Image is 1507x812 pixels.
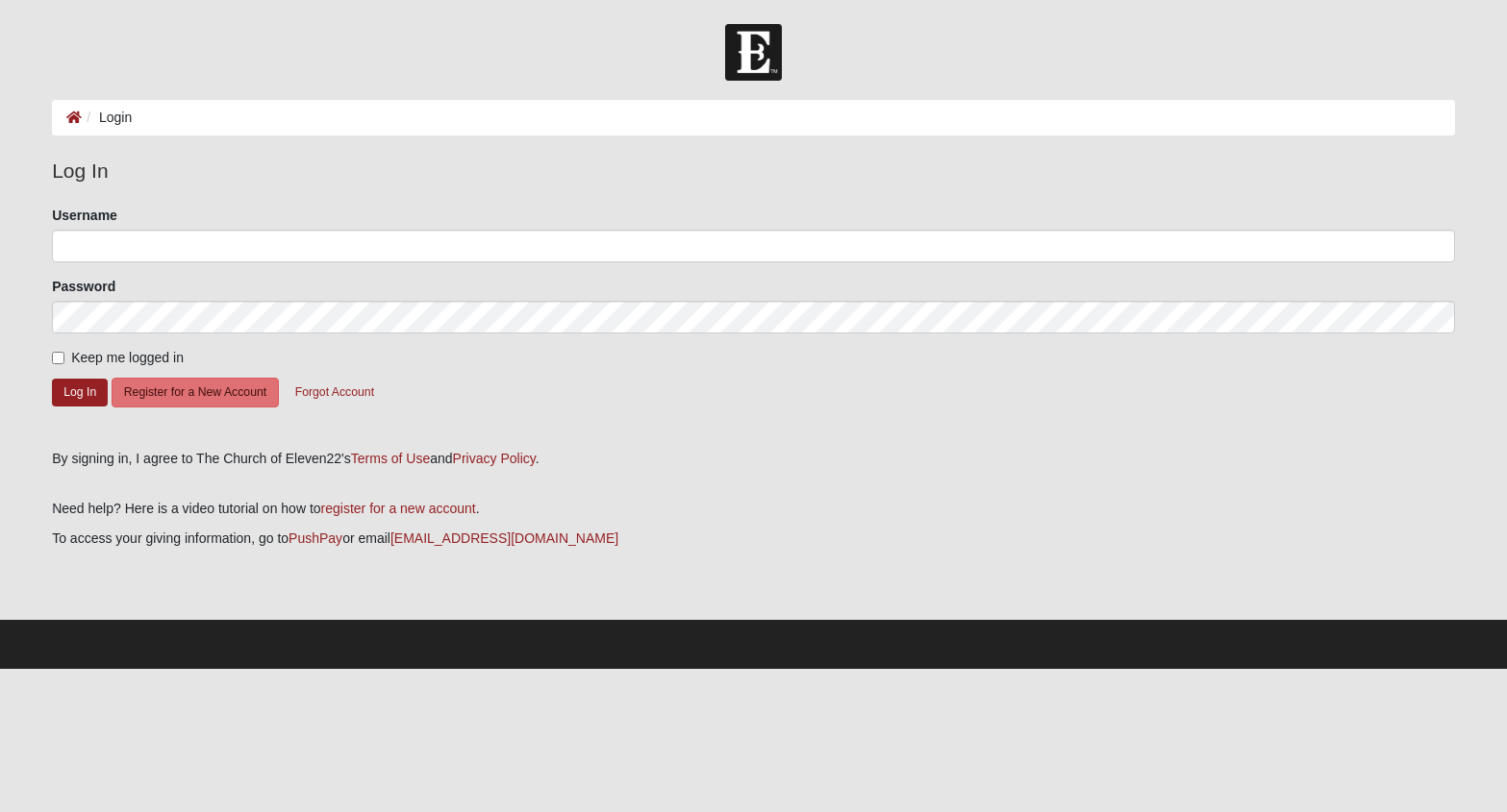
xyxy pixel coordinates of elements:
[453,451,536,466] a: Privacy Policy
[52,352,64,364] input: Keep me logged in
[52,379,108,406] button: Log In
[71,350,184,365] span: Keep me logged in
[52,499,1455,519] p: Need help? Here is a video tutorial on how to .
[52,206,117,225] label: Username
[351,451,430,466] a: Terms of Use
[390,530,618,546] a: [EMAIL_ADDRESS][DOMAIN_NAME]
[52,156,1455,186] legend: Log In
[725,24,782,81] img: Church of Eleven22 Logo
[289,530,342,546] a: PushPay
[112,378,279,407] button: Register for a New Account
[52,529,1455,549] p: To access your giving information, go to or email
[321,501,476,516] a: register for a new account
[283,378,387,407] button: Forgot Account
[52,277,115,296] label: Password
[82,108,132,128] li: Login
[52,449,1455,469] div: By signing in, I agree to The Church of Eleven22's and .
